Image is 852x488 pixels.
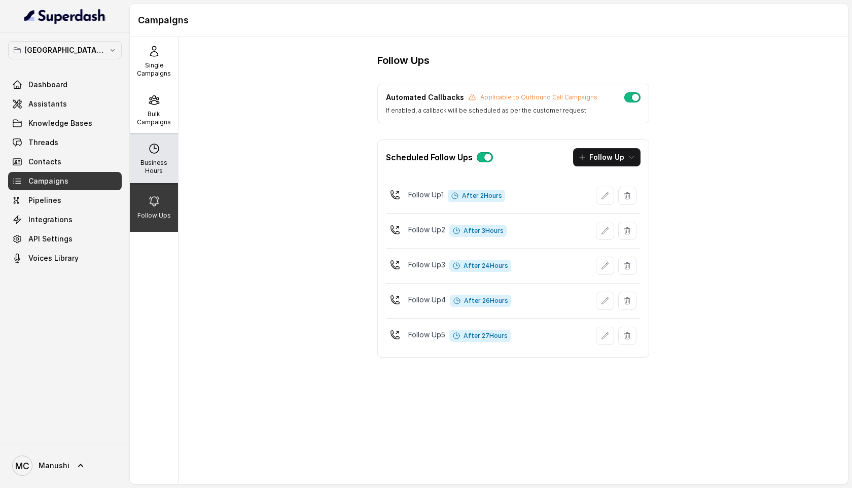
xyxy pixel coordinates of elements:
[28,253,79,263] span: Voices Library
[28,99,67,109] span: Assistants
[448,190,505,202] span: After 2 Hours
[386,151,473,163] p: Scheduled Follow Ups
[408,295,446,305] p: Follow Up 4
[134,110,174,126] p: Bulk Campaigns
[8,114,122,132] a: Knowledge Bases
[386,107,597,115] p: If enabled, a callback will be scheduled as per the customer request
[28,157,61,167] span: Contacts
[450,295,511,307] span: After 26 Hours
[408,190,444,200] p: Follow Up 1
[28,137,58,148] span: Threads
[408,260,445,270] p: Follow Up 3
[28,215,73,225] span: Integrations
[24,44,105,56] p: [GEOGRAPHIC_DATA] - [GEOGRAPHIC_DATA] - [GEOGRAPHIC_DATA]
[8,249,122,267] a: Voices Library
[377,53,430,67] h3: Follow Ups
[24,8,106,24] img: light.svg
[408,330,445,340] p: Follow Up 5
[449,225,507,237] span: After 3 Hours
[8,191,122,210] a: Pipelines
[137,212,171,220] p: Follow Ups
[386,92,464,102] p: Automated Callbacks
[8,230,122,248] a: API Settings
[138,12,840,28] h1: Campaigns
[573,148,641,166] button: Follow Up
[8,153,122,171] a: Contacts
[134,61,174,78] p: Single Campaigns
[8,76,122,94] a: Dashboard
[8,172,122,190] a: Campaigns
[408,225,445,235] p: Follow Up 2
[28,176,68,186] span: Campaigns
[8,451,122,480] a: Manushi
[28,80,67,90] span: Dashboard
[449,260,511,272] span: After 24 Hours
[8,211,122,229] a: Integrations
[15,461,29,471] text: MC
[480,93,597,101] p: Applicable to Outbound Call Campaigns
[28,234,73,244] span: API Settings
[28,118,92,128] span: Knowledge Bases
[28,195,61,205] span: Pipelines
[134,159,174,175] p: Business Hours
[8,41,122,59] button: [GEOGRAPHIC_DATA] - [GEOGRAPHIC_DATA] - [GEOGRAPHIC_DATA]
[449,330,511,342] span: After 27 Hours
[8,133,122,152] a: Threads
[39,461,69,471] span: Manushi
[8,95,122,113] a: Assistants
